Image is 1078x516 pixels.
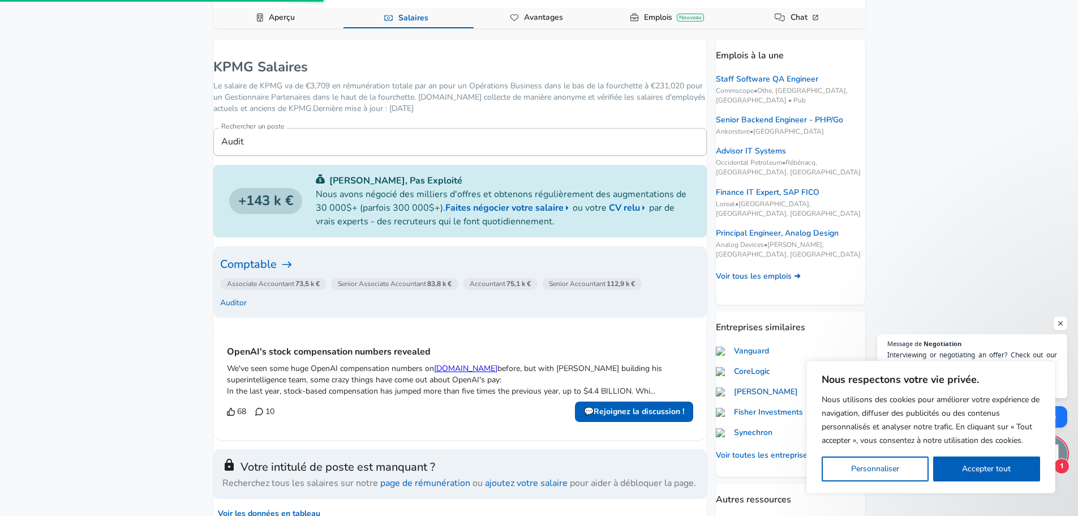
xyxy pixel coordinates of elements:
[338,279,452,288] span: Senior Associate Accountant
[822,393,1040,447] p: Nous utilisons des cookies pour améliorer votre expérience de navigation, diffuser des publicités...
[806,361,1055,493] div: Nous respectons votre vie privée.
[716,347,729,356] img: vanguard.com
[519,8,568,27] a: Avantages
[677,14,704,22] div: Nouveau
[213,327,707,441] a: OpenAI's stock compensation numbers revealedWe've seen some huge OpenAI compensation numbers on[D...
[716,450,821,461] a: Voir toutes les entreprises ➜
[445,201,573,215] a: Faites négocier votre salaire
[716,114,843,126] a: Senior Backend Engineer - PHP/Go
[316,187,691,228] p: Nous avons négocié des milliers d'offres et obtenons régulièrement des augmentations de 30 000$+ ...
[716,228,839,239] a: Principal Engineer, Analog Design
[822,457,929,481] button: Personnaliser
[222,476,698,490] p: Recherchez tous les salaires sur notre ou pour aider à débloquer la page.
[716,427,772,438] a: Synechron
[427,279,452,288] strong: 83,8 k €
[549,279,635,288] span: Senior Accountant
[933,457,1041,481] button: Accepter tout
[716,158,865,177] span: Occidental Petroleum • Rébénacq, [GEOGRAPHIC_DATA], [GEOGRAPHIC_DATA]
[639,8,708,27] a: EmploisNouveau
[229,188,302,214] a: 143 k €
[716,86,865,105] span: Commscope • Othe, [GEOGRAPHIC_DATA], [GEOGRAPHIC_DATA] • Pub
[887,349,1057,393] span: Interviewing or negotiating an offer? Check out our negotiation service: Increase in your offer g...
[575,402,693,423] button: 💬Rejoignez la discussion !
[716,199,865,219] span: Loreal • [GEOGRAPHIC_DATA], [GEOGRAPHIC_DATA], [GEOGRAPHIC_DATA]
[716,346,769,357] a: Vanguard
[716,146,786,157] a: Advisor IT Systems
[607,279,635,288] strong: 112,9 k €
[716,40,865,62] p: Emplois à la une
[609,201,649,215] a: CV relu
[716,271,801,282] a: Voir tous les emplois ➜
[213,58,707,76] h1: KPMG Salaires
[394,8,433,28] a: Salaires
[255,406,274,417] span: 10
[316,174,691,187] p: [PERSON_NAME], Pas Exploité
[822,373,1040,386] p: Nous respectons votre vie privée.
[227,345,693,359] p: OpenAI's stock compensation numbers revealed
[470,279,531,288] span: Accountant
[380,477,470,489] a: page de rémunération
[221,123,285,130] label: Rechercher un poste
[213,8,865,28] div: Navigation des données d'entreprise
[316,174,325,184] img: svg+xml;base64,PHN2ZyB4bWxucz0iaHR0cDovL3d3dy53My5vcmcvMjAwMC9zdmciIGZpbGw9IiMwYzU0NjAiIHZpZXdCb3...
[485,477,568,489] a: ajoutez votre salaire
[716,187,819,198] a: Finance IT Expert, SAP FICO
[716,127,865,137] span: Ankorstore • [GEOGRAPHIC_DATA]
[786,8,825,27] a: Chat
[222,458,698,476] h6: Votre intitulé de poste est manquant ?
[1033,437,1067,471] div: Ouvrir le chat
[220,297,277,309] a: Auditor
[295,279,320,288] strong: 73,5 k €
[220,255,700,274] h6: Comptable
[887,340,922,347] span: Message de
[716,367,729,376] img: corelogic.com
[1054,458,1070,474] span: 1
[716,312,865,334] p: Entreprises similaires
[227,406,246,417] span: 68
[213,128,707,156] input: Ingénieur en apprentissage automatique
[716,74,818,85] a: Staff Software QA Engineer
[506,279,531,288] strong: 75,1 k €
[227,386,693,397] p: In the last year, stock-based compensation has jumped more than five times the previous year, up ...
[227,279,320,288] span: Associate Accountant
[716,386,798,398] a: [PERSON_NAME]
[716,408,729,417] img: fisherinvestments.com
[716,366,770,377] a: CoreLogic
[220,255,700,295] a: Comptable Associate Accountant73,5 k €Senior Associate Accountant83,8 k €Accountant75,1 k €Senior...
[213,80,707,114] p: Le salaire de KPMG va de €3,709 en rémunération totale par an pour un Opérations Business dans le...
[716,407,803,418] a: Fisher Investments
[716,387,729,396] img: williamblair.com
[716,240,865,259] span: Analog Devices • [PERSON_NAME], [GEOGRAPHIC_DATA], [GEOGRAPHIC_DATA]
[716,484,865,506] p: Autres ressources
[434,363,497,374] a: [DOMAIN_NAME]
[924,340,961,347] span: Negotiation
[264,8,299,27] a: Aperçu
[227,363,693,386] p: We've seen some huge OpenAI compensation numbers on before, but with [PERSON_NAME] building his s...
[716,428,729,437] img: synechron.com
